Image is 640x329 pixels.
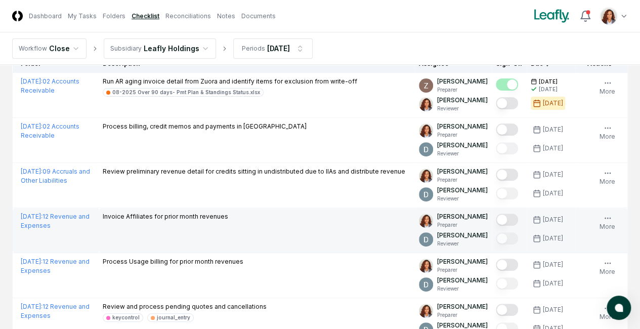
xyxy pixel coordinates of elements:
[21,77,42,85] span: [DATE] :
[437,77,488,86] p: [PERSON_NAME]
[437,131,488,139] p: Preparer
[103,212,228,221] p: Invoice Affiliates for prior month revenues
[419,169,433,183] img: ACg8ocLdVaUJ3SPYiWtV1SCOCLc5fH8jwZS3X49UX5Q0z8zS0ESX3Ok=s96-c
[437,167,488,176] p: [PERSON_NAME]
[437,86,488,94] p: Preparer
[496,259,518,271] button: Mark complete
[12,11,23,21] img: Logo
[496,78,518,91] button: Mark complete
[437,141,488,150] p: [PERSON_NAME]
[598,167,617,188] button: More
[437,195,488,202] p: Reviewer
[110,44,142,53] div: Subsidiary
[21,213,90,229] a: [DATE]:12 Revenue and Expenses
[103,167,405,176] p: Review preliminary revenue detail for credits sitting in undistributed due to IIAs and distribute...
[419,214,433,228] img: ACg8ocLdVaUJ3SPYiWtV1SCOCLc5fH8jwZS3X49UX5Q0z8zS0ESX3Ok=s96-c
[437,276,488,285] p: [PERSON_NAME]
[419,78,433,93] img: ACg8ocKnDsamp5-SE65NkOhq35AnOBarAXdzXQ03o9g231ijNgHgyA=s96-c
[21,213,42,220] span: [DATE] :
[437,212,488,221] p: [PERSON_NAME]
[437,240,488,248] p: Reviewer
[21,303,90,319] a: [DATE]:12 Revenue and Expenses
[601,8,617,24] img: ACg8ocLdVaUJ3SPYiWtV1SCOCLc5fH8jwZS3X49UX5Q0z8zS0ESX3Ok=s96-c
[241,12,276,21] a: Documents
[21,258,42,265] span: [DATE] :
[496,232,518,244] button: Mark complete
[12,38,313,59] nav: breadcrumb
[419,124,433,138] img: ACg8ocLdVaUJ3SPYiWtV1SCOCLc5fH8jwZS3X49UX5Q0z8zS0ESX3Ok=s96-c
[267,43,290,54] div: [DATE]
[543,125,563,134] div: [DATE]
[419,304,433,318] img: ACg8ocLdVaUJ3SPYiWtV1SCOCLc5fH8jwZS3X49UX5Q0z8zS0ESX3Ok=s96-c
[496,304,518,316] button: Mark complete
[543,279,563,288] div: [DATE]
[437,302,488,311] p: [PERSON_NAME]
[103,12,125,21] a: Folders
[217,12,235,21] a: Notes
[103,122,307,131] p: Process billing, credit memos and payments in [GEOGRAPHIC_DATA]
[419,259,433,273] img: ACg8ocLdVaUJ3SPYiWtV1SCOCLc5fH8jwZS3X49UX5Q0z8zS0ESX3Ok=s96-c
[132,12,159,21] a: Checklist
[112,89,260,96] div: 08-2025 Over 90 days- Pmt Plan & Standings Status.xlsx
[419,187,433,201] img: ACg8ocLeIi4Jlns6Fsr4lO0wQ1XJrFQvF4yUjbLrd1AsCAOmrfa1KQ=s96-c
[19,44,47,53] div: Workflow
[419,277,433,292] img: ACg8ocLeIi4Jlns6Fsr4lO0wQ1XJrFQvF4yUjbLrd1AsCAOmrfa1KQ=s96-c
[496,142,518,154] button: Mark complete
[543,189,563,198] div: [DATE]
[21,77,79,94] a: [DATE]:02 Accounts Receivable
[21,168,42,175] span: [DATE] :
[543,215,563,224] div: [DATE]
[543,144,563,153] div: [DATE]
[539,86,558,93] div: [DATE]
[543,234,563,243] div: [DATE]
[103,302,267,311] p: Review and process pending quotes and cancellations
[21,122,42,130] span: [DATE] :
[437,150,488,157] p: Reviewer
[543,170,563,179] div: [DATE]
[598,212,617,233] button: More
[437,186,488,195] p: [PERSON_NAME]
[103,257,243,266] p: Process Usage billing for prior month revenues
[165,12,211,21] a: Reconciliations
[496,124,518,136] button: Mark complete
[29,12,62,21] a: Dashboard
[607,296,631,320] button: atlas-launcher
[437,231,488,240] p: [PERSON_NAME]
[496,214,518,226] button: Mark complete
[242,44,265,53] div: Periods
[437,96,488,105] p: [PERSON_NAME]
[496,277,518,290] button: Mark complete
[157,314,190,321] div: journal_entry
[532,8,571,24] img: Leafly logo
[437,311,488,319] p: Preparer
[103,88,264,97] a: 08-2025 Over 90 days- Pmt Plan & Standings Status.xlsx
[437,266,488,274] p: Preparer
[543,99,563,108] div: [DATE]
[543,260,563,269] div: [DATE]
[543,305,563,314] div: [DATE]
[68,12,97,21] a: My Tasks
[496,97,518,109] button: Mark complete
[437,257,488,266] p: [PERSON_NAME]
[21,168,90,184] a: [DATE]:09 Accruals and Other Liabilities
[496,169,518,181] button: Mark complete
[21,258,90,274] a: [DATE]:12 Revenue and Expenses
[419,97,433,111] img: ACg8ocLdVaUJ3SPYiWtV1SCOCLc5fH8jwZS3X49UX5Q0z8zS0ESX3Ok=s96-c
[437,122,488,131] p: [PERSON_NAME]
[437,221,488,229] p: Preparer
[598,122,617,143] button: More
[419,142,433,156] img: ACg8ocLeIi4Jlns6Fsr4lO0wQ1XJrFQvF4yUjbLrd1AsCAOmrfa1KQ=s96-c
[437,176,488,184] p: Preparer
[21,122,79,139] a: [DATE]:02 Accounts Receivable
[112,314,140,321] div: keycontrol
[103,77,357,86] p: Run AR aging invoice detail from Zuora and identify items for exclusion from write-off
[419,232,433,246] img: ACg8ocLeIi4Jlns6Fsr4lO0wQ1XJrFQvF4yUjbLrd1AsCAOmrfa1KQ=s96-c
[437,285,488,293] p: Reviewer
[21,303,42,310] span: [DATE] :
[598,257,617,278] button: More
[496,187,518,199] button: Mark complete
[233,38,313,59] button: Periods[DATE]
[598,302,617,323] button: More
[598,77,617,98] button: More
[539,78,558,86] span: [DATE]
